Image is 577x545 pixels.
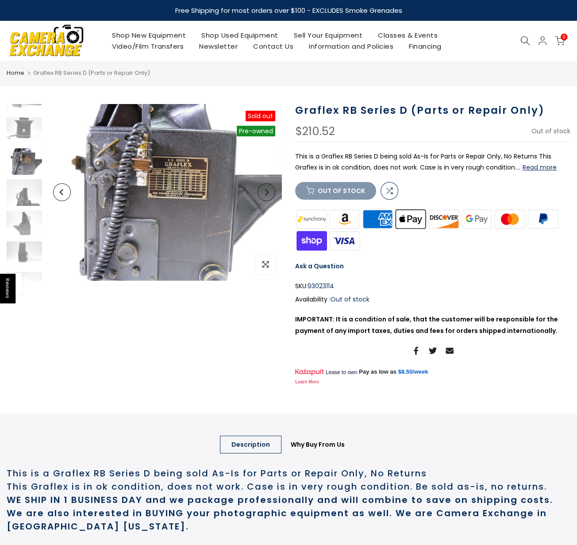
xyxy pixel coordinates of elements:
[561,34,567,40] span: 0
[7,241,42,268] img: Graflex RB Series D (Parts or Repair Only) Film Cameras - Other Formats (126, 110, 127 etc.) Graf...
[359,368,396,376] span: Pay as low as
[326,369,357,376] span: Lease to own
[104,41,192,52] a: Video/Film Transfers
[33,69,150,77] span: Graflex RB Series D (Parts or Repair Only)
[246,41,301,52] a: Contact Us
[295,209,328,230] img: synchrony
[331,295,369,304] span: Out of stock
[7,467,570,480] h2: This is a Graflex RB Series D being sold As-Is for Parts or Repair Only, No Returns
[361,209,394,230] img: american express
[370,30,446,41] a: Classes & Events
[460,209,493,230] img: google pay
[527,209,560,230] img: paypal
[328,209,362,230] img: amazon payments
[104,30,194,41] a: Shop New Equipment
[175,6,402,15] strong: Free Shipping for most orders over $100 - EXCLUDES Smoke Grenades
[7,148,42,175] img: Graflex RB Series D (Parts or Repair Only) Film Cameras - Other Formats (126, 110, 127 etc.) Graf...
[308,281,334,292] span: 93023114
[295,315,558,335] strong: IMPORTANT: It is a condition of sale, that the customer will be responsible for the payment of an...
[401,41,450,52] a: Financing
[7,179,42,206] img: Graflex RB Series D (Parts or Repair Only) Film Cameras - Other Formats (126, 110, 127 etc.) Graf...
[523,163,557,171] button: Read more
[295,151,570,173] p: This is a Graflex RB Series D being sold As-Is for Parts or Repair Only, No Returns This Graflex ...
[429,345,437,356] a: Share on Twitter
[7,210,42,237] img: Graflex RB Series D (Parts or Repair Only) Film Cameras - Other Formats (126, 110, 127 etc.) Graf...
[398,368,428,376] a: $8.50/week
[7,117,42,144] img: Graflex RB Series D (Parts or Repair Only) Film Cameras - Other Formats (126, 110, 127 etc.) Graf...
[295,379,319,384] a: Learn More
[295,230,328,252] img: shopify pay
[192,41,246,52] a: Newsletter
[295,294,570,305] div: Availability :
[194,30,286,41] a: Shop Used Equipment
[446,345,454,356] a: Share on Email
[7,480,570,493] h2: This Graflex is in ok condition, does not work. Case is in very rough condition. Be sold as-is, n...
[279,436,356,453] a: Why Buy From Us
[301,41,401,52] a: Information and Policies
[427,209,461,230] img: discover
[7,272,42,299] img: Graflex RB Series D (Parts or Repair Only) Film Cameras - Other Formats (126, 110, 127 etc.) Graf...
[412,345,420,356] a: Share on Facebook
[286,30,370,41] a: Sell Your Equipment
[555,36,565,46] a: 0
[328,230,362,252] img: visa
[295,281,570,292] div: SKU:
[46,104,282,281] img: Graflex RB Series D (Parts or Repair Only) Film Cameras - Other Formats (126, 110, 127 etc.) Graf...
[258,183,275,201] button: Next
[53,183,71,201] button: Previous
[7,494,553,533] b: WE SHIP IN 1 BUSINESS DAY and we package professionally and will combine to save on shipping cost...
[7,69,24,77] a: Home
[394,209,427,230] img: apple pay
[295,126,335,137] div: $210.52
[220,436,281,453] a: Description
[531,127,570,135] span: Out of stock
[295,262,344,271] a: Ask a Question
[493,209,527,230] img: master
[295,104,570,117] h1: Graflex RB Series D (Parts or Repair Only)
